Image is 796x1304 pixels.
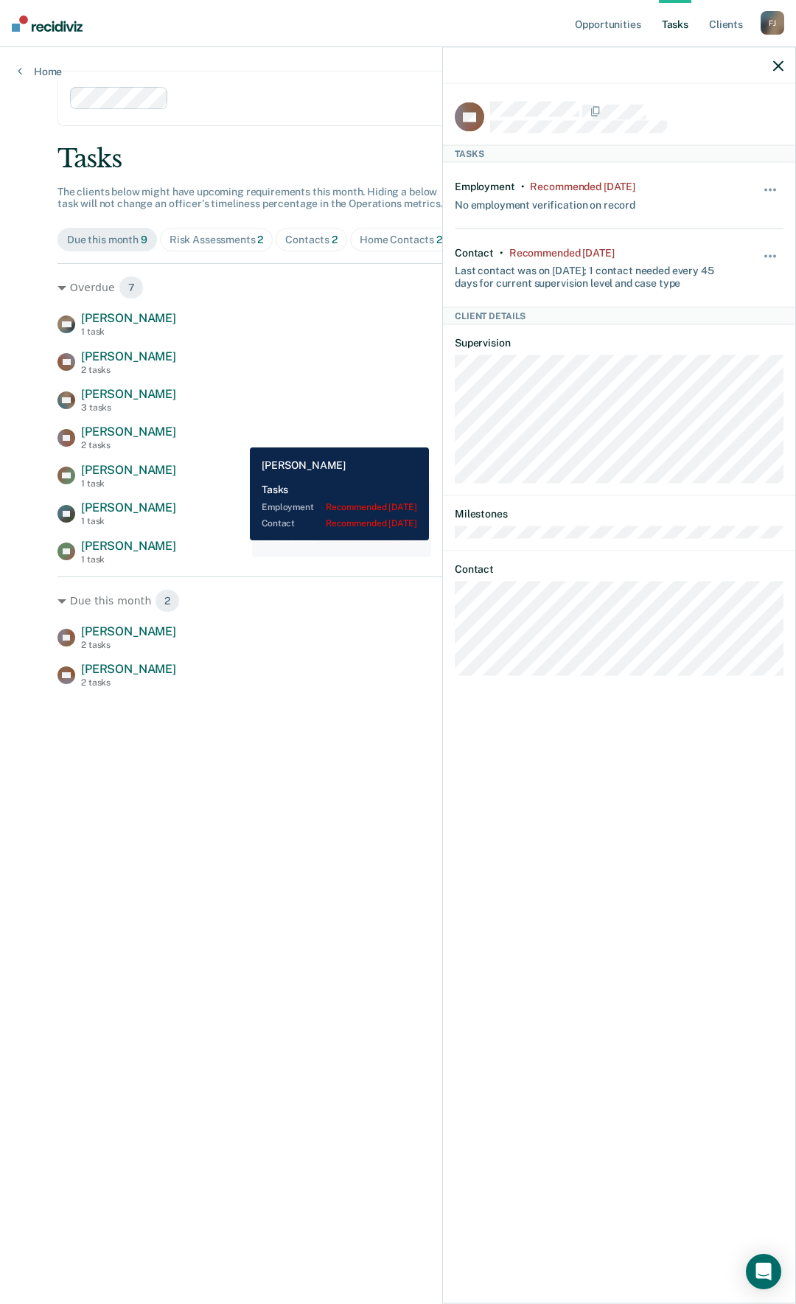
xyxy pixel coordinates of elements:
span: [PERSON_NAME] [81,311,176,325]
div: No employment verification on record [455,192,635,211]
span: The clients below might have upcoming requirements this month. Hiding a below task will not chang... [57,186,443,210]
div: Overdue [57,276,739,299]
div: Contacts [285,234,338,246]
div: 1 task [81,554,176,565]
div: Contact [455,246,494,259]
div: Risk Assessments [170,234,264,246]
div: Recommended 10 days ago [509,246,614,259]
div: 2 tasks [81,440,176,450]
div: Client Details [443,307,795,324]
span: 2 [436,234,442,245]
span: 2 [155,589,180,613]
div: 1 task [81,516,176,526]
div: Open Intercom Messenger [746,1254,781,1289]
span: 9 [141,234,147,245]
span: [PERSON_NAME] [81,425,176,439]
span: [PERSON_NAME] [81,501,176,515]
span: [PERSON_NAME] [81,349,176,363]
div: • [521,180,525,192]
span: [PERSON_NAME] [81,662,176,676]
div: 2 tasks [81,640,176,650]
a: Home [18,65,62,78]
div: F J [761,11,784,35]
div: Due this month [67,234,147,246]
div: 1 task [81,327,176,337]
dt: Contact [455,562,783,575]
span: 7 [119,276,144,299]
div: • [500,246,503,259]
div: 3 tasks [81,402,176,413]
dt: Milestones [455,508,783,520]
span: 2 [332,234,338,245]
div: Tasks [57,144,739,174]
div: Due this month [57,589,739,613]
span: [PERSON_NAME] [81,463,176,477]
div: 1 task [81,478,176,489]
div: 2 tasks [81,677,176,688]
div: Recommended 4 months ago [530,180,635,192]
div: Last contact was on [DATE]; 1 contact needed every 45 days for current supervision level and case... [455,259,729,290]
div: Home Contacts [360,234,442,246]
div: Tasks [443,144,795,162]
dt: Supervision [455,337,783,349]
span: [PERSON_NAME] [81,624,176,638]
span: [PERSON_NAME] [81,539,176,553]
img: Recidiviz [12,15,83,32]
span: [PERSON_NAME] [81,387,176,401]
div: 2 tasks [81,365,176,375]
div: Employment [455,180,515,192]
span: 2 [257,234,263,245]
